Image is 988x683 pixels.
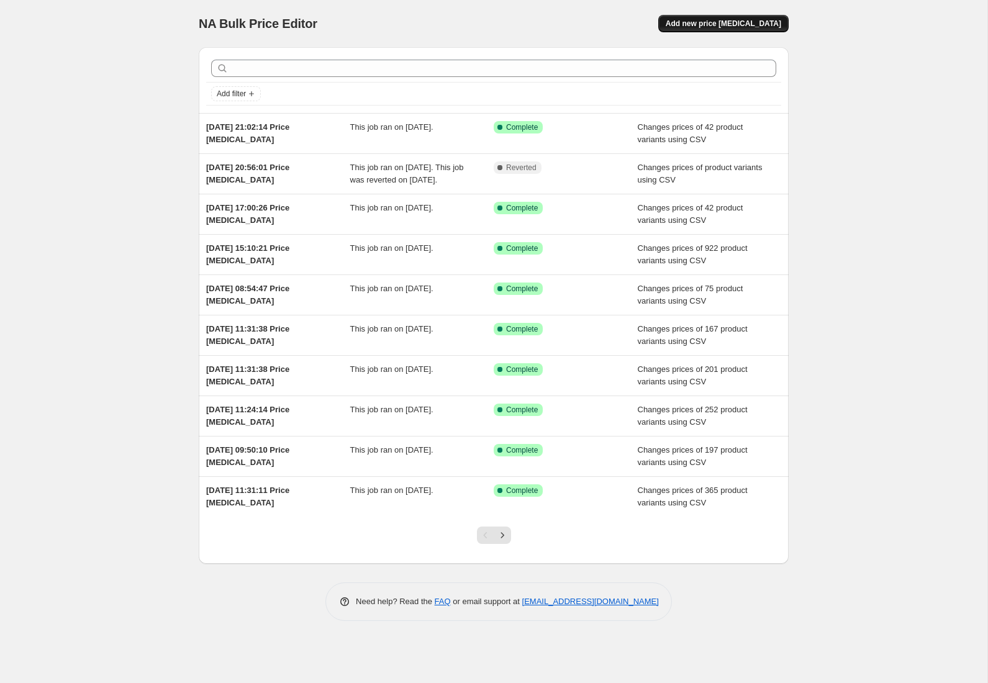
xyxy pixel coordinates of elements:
[638,445,748,467] span: Changes prices of 197 product variants using CSV
[217,89,246,99] span: Add filter
[206,445,289,467] span: [DATE] 09:50:10 Price [MEDICAL_DATA]
[199,17,317,30] span: NA Bulk Price Editor
[506,163,537,173] span: Reverted
[506,243,538,253] span: Complete
[350,324,433,333] span: This job ran on [DATE].
[350,486,433,495] span: This job ran on [DATE].
[206,284,289,305] span: [DATE] 08:54:47 Price [MEDICAL_DATA]
[506,203,538,213] span: Complete
[206,163,289,184] span: [DATE] 20:56:01 Price [MEDICAL_DATA]
[506,284,538,294] span: Complete
[350,284,433,293] span: This job ran on [DATE].
[350,405,433,414] span: This job ran on [DATE].
[206,364,289,386] span: [DATE] 11:31:38 Price [MEDICAL_DATA]
[506,486,538,495] span: Complete
[435,597,451,606] a: FAQ
[206,203,289,225] span: [DATE] 17:00:26 Price [MEDICAL_DATA]
[638,405,748,427] span: Changes prices of 252 product variants using CSV
[638,284,743,305] span: Changes prices of 75 product variants using CSV
[522,597,659,606] a: [EMAIL_ADDRESS][DOMAIN_NAME]
[666,19,781,29] span: Add new price [MEDICAL_DATA]
[206,486,289,507] span: [DATE] 11:31:11 Price [MEDICAL_DATA]
[638,324,748,346] span: Changes prices of 167 product variants using CSV
[638,203,743,225] span: Changes prices of 42 product variants using CSV
[506,405,538,415] span: Complete
[451,597,522,606] span: or email support at
[506,364,538,374] span: Complete
[211,86,261,101] button: Add filter
[350,243,433,253] span: This job ran on [DATE].
[350,203,433,212] span: This job ran on [DATE].
[206,243,289,265] span: [DATE] 15:10:21 Price [MEDICAL_DATA]
[506,324,538,334] span: Complete
[506,445,538,455] span: Complete
[206,405,289,427] span: [DATE] 11:24:14 Price [MEDICAL_DATA]
[350,163,464,184] span: This job ran on [DATE]. This job was reverted on [DATE].
[350,122,433,132] span: This job ran on [DATE].
[638,122,743,144] span: Changes prices of 42 product variants using CSV
[506,122,538,132] span: Complete
[494,527,511,544] button: Next
[350,364,433,374] span: This job ran on [DATE].
[350,445,433,455] span: This job ran on [DATE].
[638,243,748,265] span: Changes prices of 922 product variants using CSV
[206,122,289,144] span: [DATE] 21:02:14 Price [MEDICAL_DATA]
[206,324,289,346] span: [DATE] 11:31:38 Price [MEDICAL_DATA]
[356,597,435,606] span: Need help? Read the
[658,15,789,32] button: Add new price [MEDICAL_DATA]
[638,364,748,386] span: Changes prices of 201 product variants using CSV
[638,163,763,184] span: Changes prices of product variants using CSV
[477,527,511,544] nav: Pagination
[638,486,748,507] span: Changes prices of 365 product variants using CSV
